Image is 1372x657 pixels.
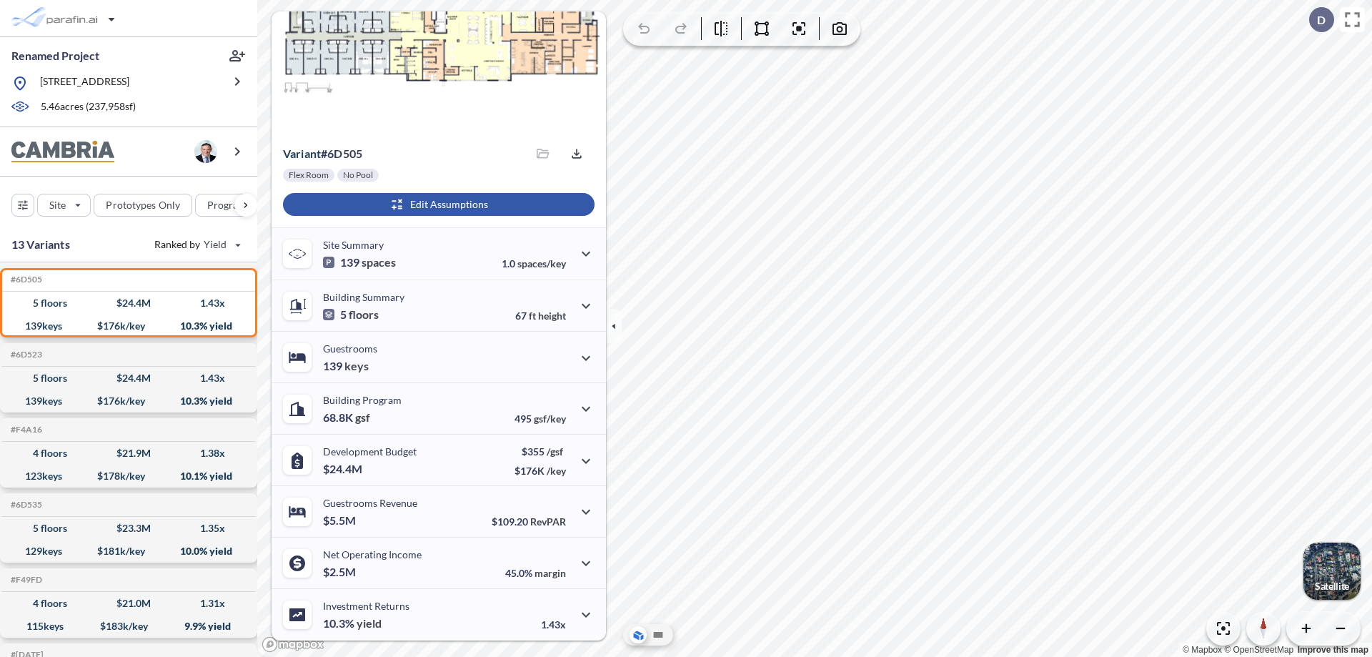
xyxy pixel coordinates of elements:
[283,147,362,161] p: # 6d505
[1183,645,1222,655] a: Mapbox
[630,626,647,643] button: Aerial View
[357,616,382,631] span: yield
[514,413,566,425] p: 495
[8,350,42,360] h5: Click to copy the code
[323,565,358,579] p: $2.5M
[207,198,247,212] p: Program
[8,275,42,285] h5: Click to copy the code
[323,359,369,373] p: 139
[323,410,370,425] p: 68.8K
[529,310,536,322] span: ft
[283,193,595,216] button: Edit Assumptions
[323,548,422,560] p: Net Operating Income
[1224,645,1293,655] a: OpenStreetMap
[49,198,66,212] p: Site
[492,515,566,528] p: $109.20
[1303,543,1361,600] button: Switcher ImageSatellite
[323,342,377,355] p: Guestrooms
[37,194,91,217] button: Site
[194,140,217,163] img: user logo
[515,310,566,322] p: 67
[535,567,566,579] span: margin
[323,616,382,631] p: 10.3%
[8,575,42,585] h5: Click to copy the code
[349,307,379,322] span: floors
[195,194,272,217] button: Program
[204,237,227,252] span: Yield
[538,310,566,322] span: height
[323,307,379,322] p: 5
[143,233,250,256] button: Ranked by Yield
[289,169,329,181] p: Flex Room
[355,410,370,425] span: gsf
[323,497,417,509] p: Guestrooms Revenue
[547,445,563,458] span: /gsf
[40,74,129,92] p: [STREET_ADDRESS]
[323,600,409,612] p: Investment Returns
[650,626,667,643] button: Site Plan
[8,425,42,435] h5: Click to copy the code
[517,257,566,270] span: spaces/key
[514,445,566,458] p: $355
[530,515,566,528] span: RevPAR
[41,99,136,115] p: 5.46 acres ( 237,958 sf)
[262,636,324,653] a: Mapbox homepage
[547,465,566,477] span: /key
[344,359,369,373] span: keys
[11,48,99,64] p: Renamed Project
[94,194,192,217] button: Prototypes Only
[1303,543,1361,600] img: Switcher Image
[323,239,384,251] p: Site Summary
[343,169,373,181] p: No Pool
[11,141,114,163] img: BrandImage
[541,618,566,631] p: 1.43x
[323,462,364,476] p: $24.4M
[323,255,396,270] p: 139
[323,394,402,406] p: Building Program
[502,257,566,270] p: 1.0
[1317,14,1326,26] p: D
[1315,581,1349,592] p: Satellite
[106,198,180,212] p: Prototypes Only
[283,147,321,160] span: Variant
[8,500,42,510] h5: Click to copy the code
[362,255,396,270] span: spaces
[505,567,566,579] p: 45.0%
[11,236,70,253] p: 13 Variants
[323,445,417,458] p: Development Budget
[514,465,566,477] p: $176K
[323,513,358,528] p: $5.5M
[534,413,566,425] span: gsf/key
[323,291,404,303] p: Building Summary
[1298,645,1368,655] a: Improve this map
